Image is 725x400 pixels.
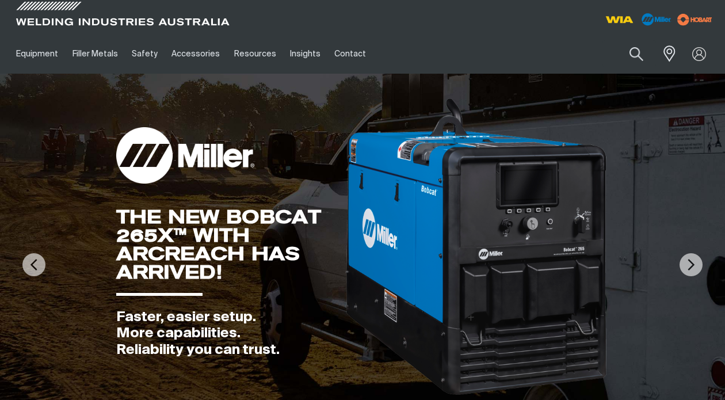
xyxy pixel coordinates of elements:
img: miller [674,11,716,28]
div: THE NEW BOBCAT 265X™ WITH ARCREACH HAS ARRIVED! [116,208,345,281]
button: Search products [617,40,656,67]
img: NextArrow [680,253,703,276]
a: Filler Metals [65,34,124,74]
a: Insights [283,34,327,74]
a: Equipment [9,34,65,74]
div: Faster, easier setup. More capabilities. Reliability you can trust. [116,309,345,359]
input: Product name or item number... [602,40,656,67]
a: Contact [327,34,373,74]
a: Accessories [165,34,227,74]
a: Safety [125,34,165,74]
nav: Main [9,34,539,74]
img: PrevArrow [22,253,45,276]
a: Resources [227,34,283,74]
